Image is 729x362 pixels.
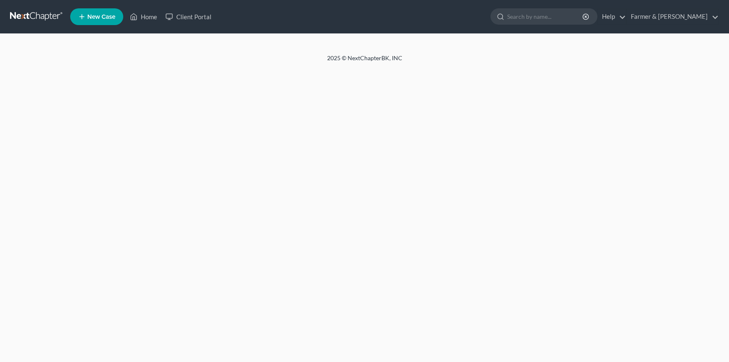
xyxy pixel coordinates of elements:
div: 2025 © NextChapterBK, INC [127,54,603,69]
a: Farmer & [PERSON_NAME] [627,9,719,24]
input: Search by name... [507,9,584,24]
a: Help [598,9,626,24]
a: Client Portal [161,9,216,24]
span: New Case [87,14,115,20]
a: Home [126,9,161,24]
